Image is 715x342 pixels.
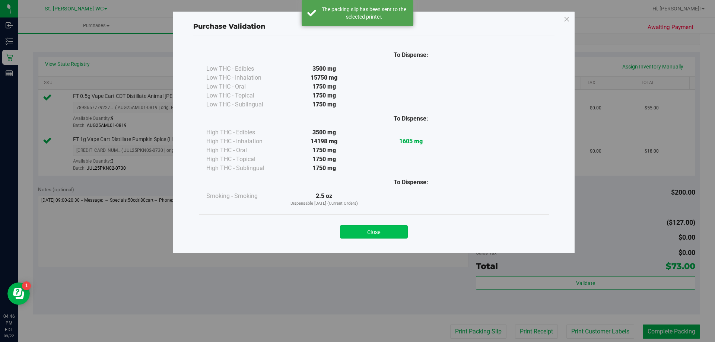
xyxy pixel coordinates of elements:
[193,22,266,31] span: Purchase Validation
[368,114,454,123] div: To Dispense:
[368,178,454,187] div: To Dispense:
[206,146,281,155] div: High THC - Oral
[206,91,281,100] div: Low THC - Topical
[206,82,281,91] div: Low THC - Oral
[7,282,30,305] iframe: Resource center
[206,100,281,109] div: Low THC - Sublingual
[399,138,423,145] strong: 1605 mg
[281,146,368,155] div: 1750 mg
[281,137,368,146] div: 14198 mg
[281,82,368,91] div: 1750 mg
[368,51,454,60] div: To Dispense:
[281,73,368,82] div: 15750 mg
[206,137,281,146] div: High THC - Inhalation
[206,155,281,164] div: High THC - Topical
[206,128,281,137] div: High THC - Edibles
[22,281,31,290] iframe: Resource center unread badge
[281,64,368,73] div: 3500 mg
[206,73,281,82] div: Low THC - Inhalation
[206,64,281,73] div: Low THC - Edibles
[281,164,368,173] div: 1750 mg
[340,225,408,239] button: Close
[281,201,368,207] p: Dispensable [DATE] (Current Orders)
[281,128,368,137] div: 3500 mg
[281,100,368,109] div: 1750 mg
[281,192,368,207] div: 2.5 oz
[281,91,368,100] div: 1750 mg
[206,164,281,173] div: High THC - Sublingual
[320,6,408,20] div: The packing slip has been sent to the selected printer.
[281,155,368,164] div: 1750 mg
[206,192,281,201] div: Smoking - Smoking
